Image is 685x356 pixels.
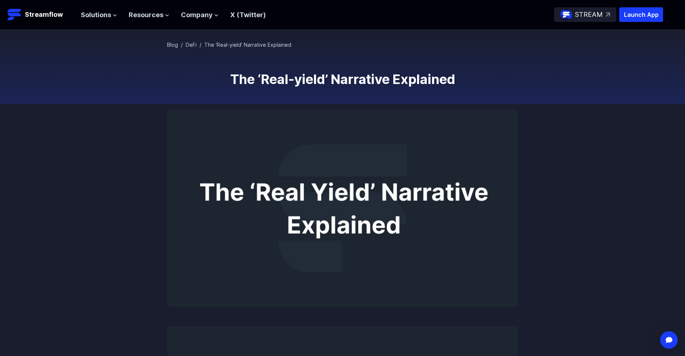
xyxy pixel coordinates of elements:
p: Streamflow [25,9,63,20]
div: Open Intercom Messenger [660,331,678,349]
button: Solutions [81,10,117,20]
a: X (Twitter) [230,11,266,19]
span: Solutions [81,10,111,20]
a: STREAM [554,7,616,22]
span: Company [181,10,213,20]
img: Streamflow Logo [7,7,22,22]
a: Streamflow [7,7,73,22]
a: DeFi [186,42,197,48]
span: Resources [129,10,163,20]
span: The ‘Real-yield’ Narrative Explained [204,42,291,48]
a: Blog [167,42,178,48]
img: The ‘Real-yield’ Narrative Explained [167,110,518,307]
button: Launch App [619,7,663,22]
p: STREAM [575,9,603,20]
img: top-right-arrow.svg [606,12,610,17]
span: / [200,42,201,48]
img: streamflow-logo-circle.png [560,9,572,20]
button: Resources [129,10,169,20]
span: / [181,42,183,48]
button: Company [181,10,219,20]
h1: The ‘Real-yield’ Narrative Explained [167,72,518,87]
